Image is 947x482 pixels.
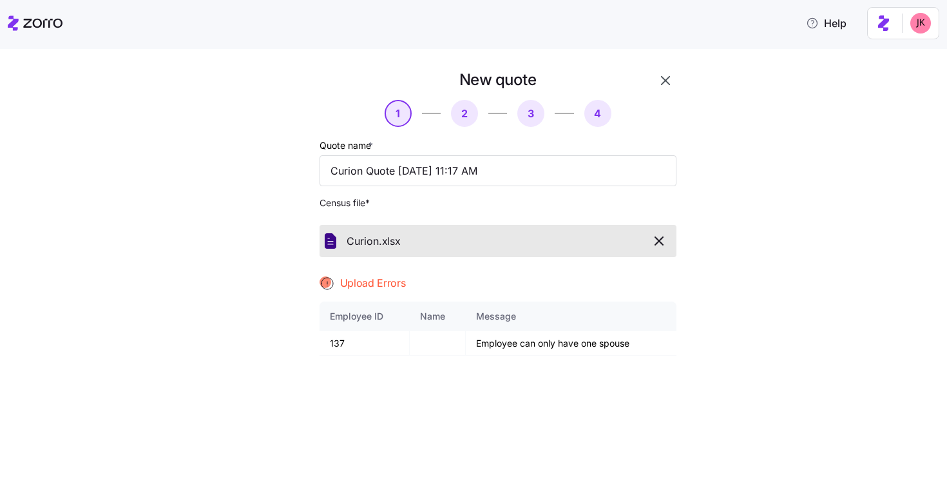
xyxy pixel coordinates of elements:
div: Message [476,309,666,323]
td: Employee can only have one spouse [466,331,676,356]
span: xlsx [382,233,401,249]
input: Quote name [320,155,676,186]
span: Upload Errors [340,275,406,291]
span: Curion. [347,233,382,249]
button: 1 [385,100,412,127]
img: 19f1c8dceb8a17c03adbc41d53a5807f [910,13,931,34]
button: 2 [451,100,478,127]
label: Quote name [320,139,376,153]
h1: New quote [459,70,537,90]
button: 4 [584,100,611,127]
td: 137 [320,331,410,356]
span: Help [806,15,847,31]
button: 3 [517,100,544,127]
button: Help [796,10,857,36]
div: Employee ID [330,309,399,323]
div: Name [420,309,455,323]
span: Census file * [320,197,676,209]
